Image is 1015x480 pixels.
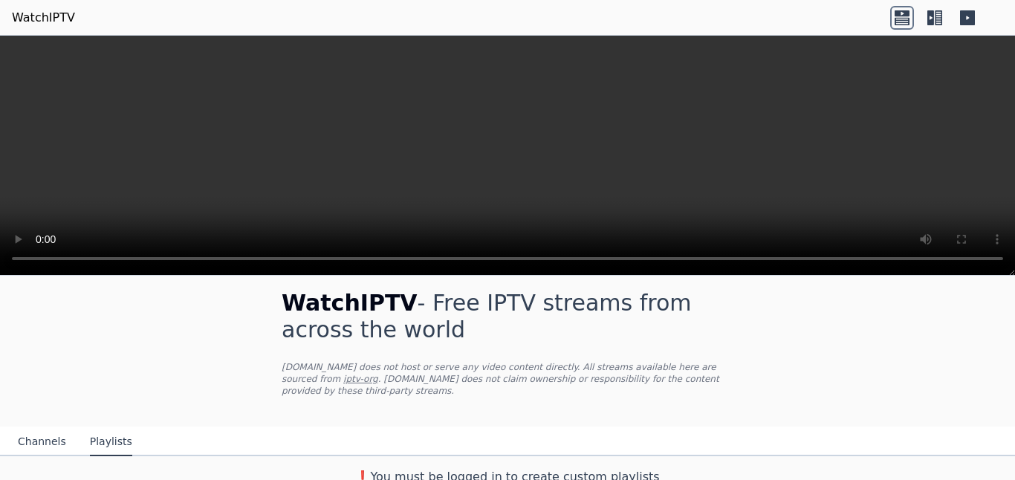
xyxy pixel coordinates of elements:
[90,428,132,456] button: Playlists
[282,290,733,343] h1: - Free IPTV streams from across the world
[343,374,378,384] a: iptv-org
[18,428,66,456] button: Channels
[12,9,75,27] a: WatchIPTV
[282,361,733,397] p: [DOMAIN_NAME] does not host or serve any video content directly. All streams available here are s...
[282,290,418,316] span: WatchIPTV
